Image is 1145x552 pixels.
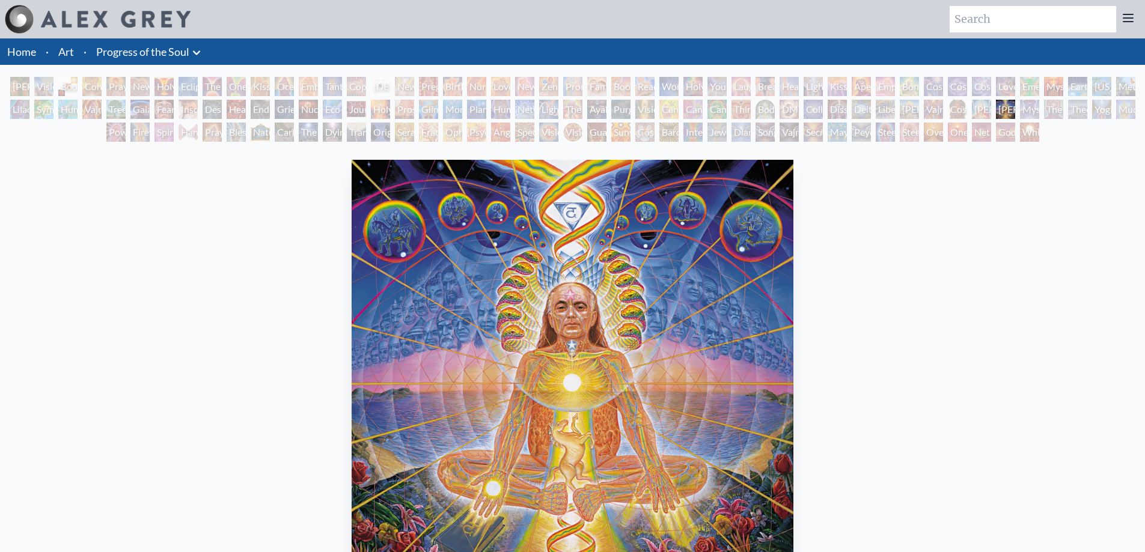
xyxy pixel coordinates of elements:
div: Glimpsing the Empyrean [419,100,438,119]
div: Psychomicrograph of a Fractal Paisley Cherub Feather Tip [467,123,486,142]
div: Ayahuasca Visitation [587,100,606,119]
div: Vajra Being [780,123,799,142]
div: Net of Being [972,123,991,142]
div: Seraphic Transport Docking on the Third Eye [395,123,414,142]
div: Third Eye Tears of Joy [731,100,751,119]
div: Dying [323,123,342,142]
div: Power to the Peaceful [106,123,126,142]
div: Nature of Mind [251,123,270,142]
div: Song of Vajra Being [756,123,775,142]
input: Search [950,6,1116,32]
li: · [41,38,53,65]
div: Insomnia [179,100,198,119]
a: Progress of the Soul [96,43,189,60]
div: Family [587,77,606,96]
div: Hands that See [179,123,198,142]
div: Steeplehead 2 [900,123,919,142]
div: Collective Vision [804,100,823,119]
div: Blessing Hand [227,123,246,142]
div: Birth [443,77,462,96]
div: Young & Old [707,77,727,96]
div: Firewalking [130,123,150,142]
div: Planetary Prayers [467,100,486,119]
div: Lightworker [539,100,558,119]
div: Original Face [371,123,390,142]
div: Bond [900,77,919,96]
div: Yogi & the Möbius Sphere [1092,100,1111,119]
div: Body/Mind as a Vibratory Field of Energy [756,100,775,119]
div: Tree & Person [106,100,126,119]
div: Grieving [275,100,294,119]
div: Fractal Eyes [419,123,438,142]
div: Copulating [347,77,366,96]
div: Theologue [1068,100,1087,119]
div: Visionary Origin of Language [34,77,53,96]
div: Angel Skin [491,123,510,142]
div: Dissectional Art for Tool's Lateralus CD [828,100,847,119]
div: Kiss of the [MEDICAL_DATA] [828,77,847,96]
div: Sunyata [611,123,631,142]
div: Embracing [299,77,318,96]
div: DMT - The Spirit Molecule [780,100,799,119]
div: Caring [275,123,294,142]
div: Ocean of Love Bliss [275,77,294,96]
div: New Man New Woman [130,77,150,96]
div: [US_STATE] Song [1092,77,1111,96]
div: Newborn [395,77,414,96]
div: Mystic Eye [1020,100,1039,119]
div: Purging [611,100,631,119]
div: Liberation Through Seeing [876,100,895,119]
div: Guardian of Infinite Vision [587,123,606,142]
div: Secret Writing Being [804,123,823,142]
div: Laughing Man [731,77,751,96]
div: Lilacs [10,100,29,119]
div: Aperture [852,77,871,96]
div: Cannabis Mudra [659,100,679,119]
div: Gaia [130,100,150,119]
div: New Family [515,77,534,96]
div: The Seer [1044,100,1063,119]
div: Healing [780,77,799,96]
div: Empowerment [876,77,895,96]
div: Spectral Lotus [515,123,534,142]
div: Praying [106,77,126,96]
div: Mudra [1116,100,1135,119]
div: The Kiss [203,77,222,96]
div: Vision Tree [635,100,655,119]
div: [DEMOGRAPHIC_DATA] Embryo [371,77,390,96]
div: Interbeing [683,123,703,142]
div: Zena Lotus [539,77,558,96]
div: Vajra Horse [82,100,102,119]
div: Cosmic [DEMOGRAPHIC_DATA] [948,100,967,119]
div: Cosmic Artist [948,77,967,96]
div: Deities & Demons Drinking from the Milky Pool [852,100,871,119]
div: Holy Fire [371,100,390,119]
div: Promise [563,77,582,96]
div: Pregnancy [419,77,438,96]
div: Mysteriosa 2 [1044,77,1063,96]
div: Despair [203,100,222,119]
div: Eco-Atlas [323,100,342,119]
div: [PERSON_NAME] [972,100,991,119]
a: Home [7,45,36,58]
div: [PERSON_NAME] & Eve [10,77,29,96]
div: The Soul Finds It's Way [299,123,318,142]
div: Symbiosis: Gall Wasp & Oak Tree [34,100,53,119]
div: Praying Hands [203,123,222,142]
div: White Light [1020,123,1039,142]
div: Ophanic Eyelash [443,123,462,142]
div: Tantra [323,77,342,96]
div: Bardo Being [659,123,679,142]
div: Godself [996,123,1015,142]
div: Metamorphosis [1116,77,1135,96]
div: Networks [515,100,534,119]
div: Cannabacchus [707,100,727,119]
div: Holy Grail [154,77,174,96]
div: Kissing [251,77,270,96]
div: Fear [154,100,174,119]
div: Headache [227,100,246,119]
div: [PERSON_NAME] [996,100,1015,119]
div: The Shulgins and their Alchemical Angels [563,100,582,119]
div: Mayan Being [828,123,847,142]
div: Nursing [467,77,486,96]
